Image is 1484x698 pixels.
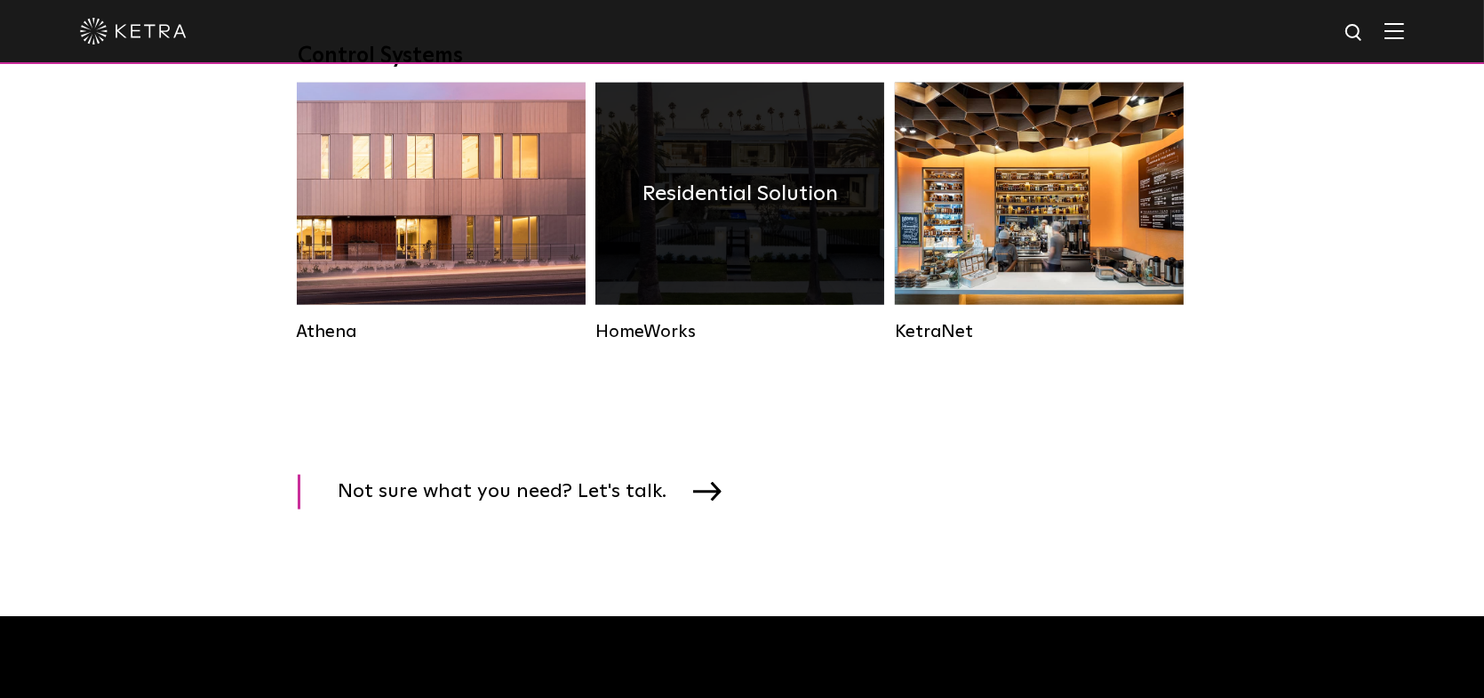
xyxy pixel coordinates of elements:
img: search icon [1344,22,1366,44]
h4: Residential Solution [642,177,838,211]
div: Athena [297,321,586,342]
a: KetraNet Legacy System [895,83,1184,341]
div: KetraNet [895,321,1184,342]
a: Not sure what you need? Let's talk. [298,475,744,509]
a: HomeWorks Residential Solution [595,83,884,341]
div: HomeWorks [595,321,884,342]
img: arrow [693,482,722,501]
img: ketra-logo-2019-white [80,18,187,44]
img: Hamburger%20Nav.svg [1384,22,1404,39]
span: Not sure what you need? Let's talk. [338,475,693,509]
a: Athena Commercial Solution [297,83,586,341]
